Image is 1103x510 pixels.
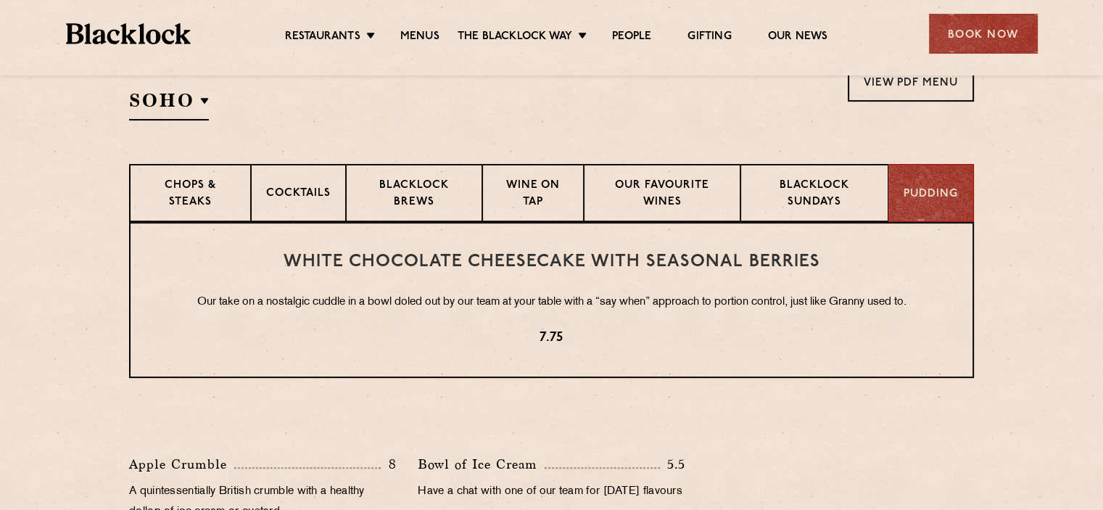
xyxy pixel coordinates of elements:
p: Chops & Steaks [145,178,236,212]
p: Blacklock Brews [361,178,467,212]
p: Wine on Tap [497,178,569,212]
a: Menus [400,30,439,46]
p: Apple Crumble [129,454,234,474]
a: The Blacklock Way [458,30,572,46]
img: BL_Textured_Logo-footer-cropped.svg [66,23,191,44]
a: View PDF Menu [848,62,974,102]
p: Bowl of Ice Cream [418,454,545,474]
p: Our take on a nostalgic cuddle in a bowl doled out by our team at your table with a “say when” ap... [160,293,943,312]
p: Our favourite wines [599,178,724,212]
a: Restaurants [285,30,360,46]
h2: SOHO [129,88,209,120]
a: Gifting [687,30,731,46]
a: Our News [768,30,828,46]
p: 8 [381,455,396,474]
p: Have a chat with one of our team for [DATE] flavours [418,482,685,502]
p: 7.75 [160,329,943,347]
h3: White Chocolate Cheesecake with Seasonal Berries [160,252,943,271]
p: Blacklock Sundays [756,178,873,212]
p: Pudding [904,186,958,203]
p: 5.5 [660,455,685,474]
div: Book Now [929,14,1038,54]
p: Cocktails [266,186,331,204]
a: People [612,30,651,46]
